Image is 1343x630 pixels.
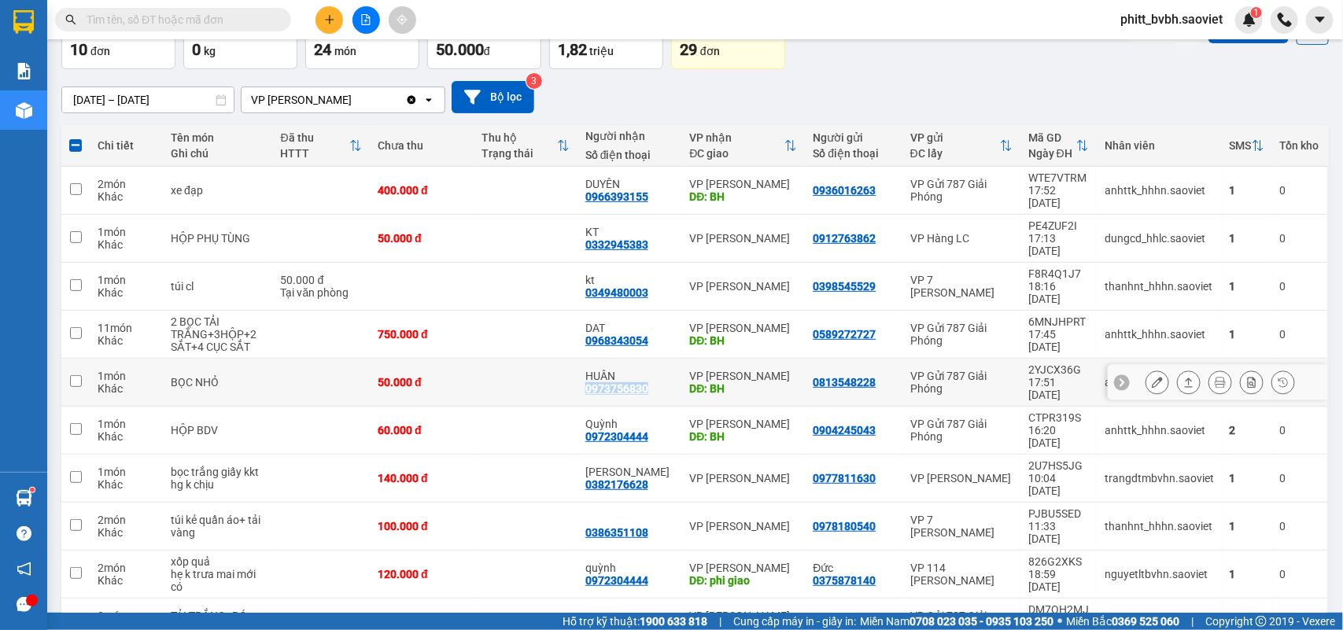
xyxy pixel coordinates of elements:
[1105,139,1214,152] div: Nhân viên
[1028,328,1089,353] div: 17:45 [DATE]
[98,382,155,395] div: Khác
[689,370,797,382] div: VP [PERSON_NAME]
[1146,370,1169,394] div: Sửa đơn hàng
[98,190,155,203] div: Khác
[98,478,155,491] div: Khác
[1028,171,1089,184] div: WTE7VTRM
[910,178,1013,203] div: VP Gửi 787 Giải Phóng
[719,613,721,630] span: |
[689,280,797,293] div: VP [PERSON_NAME]
[171,514,264,539] div: túi kẻ quần áo+ tải vàng
[481,131,557,144] div: Thu hộ
[689,232,797,245] div: VP [PERSON_NAME]
[902,125,1020,167] th: Toggle SortBy
[910,562,1013,587] div: VP 114 [PERSON_NAME]
[484,45,490,57] span: đ
[910,131,1000,144] div: VP gửi
[1256,616,1267,627] span: copyright
[281,286,363,299] div: Tại văn phòng
[251,92,352,108] div: VP [PERSON_NAME]
[314,40,331,59] span: 24
[1278,13,1292,27] img: phone-icon
[98,178,155,190] div: 2 món
[910,274,1013,299] div: VP 7 [PERSON_NAME]
[1105,472,1214,484] div: trangdtmbvhn.saoviet
[1028,147,1076,160] div: Ngày ĐH
[813,520,876,532] div: 0978180540
[1028,555,1089,568] div: 826G2XKS
[689,147,784,160] div: ĐC giao
[1280,139,1319,152] div: Tồn kho
[1028,411,1089,424] div: CTPR319S
[1028,376,1089,401] div: 17:51 [DATE]
[1020,125,1097,167] th: Toggle SortBy
[397,14,408,25] span: aim
[1280,184,1319,197] div: 0
[98,286,155,299] div: Khác
[1028,315,1089,328] div: 6MNJHPRT
[563,613,707,630] span: Hỗ trợ kỹ thuật:
[1066,613,1179,630] span: Miền Bắc
[61,13,175,69] button: Đơn hàng10đơn
[860,613,1053,630] span: Miền Nam
[281,147,350,160] div: HTTT
[558,40,587,59] span: 1,82
[689,178,797,190] div: VP [PERSON_NAME]
[585,478,648,491] div: 0382176628
[689,472,797,484] div: VP [PERSON_NAME]
[171,424,264,437] div: HỘP BDV
[30,488,35,492] sup: 1
[90,45,110,57] span: đơn
[585,382,648,395] div: 0973756830
[1028,219,1089,232] div: PE4ZUF2I
[585,526,648,539] div: 0386351108
[689,430,797,443] div: DĐ: BH
[171,131,264,144] div: Tên món
[171,315,264,353] div: 2 BỌC TẢI TRẮNG+3HỘP+2 SẮT+4 CỤC SẮT
[909,615,1053,628] strong: 0708 023 035 - 0935 103 250
[1230,280,1264,293] div: 1
[405,94,418,106] svg: Clear value
[671,13,785,69] button: Hàng tồn29đơn
[910,370,1013,395] div: VP Gửi 787 Giải Phóng
[62,87,234,112] input: Select a date range.
[171,555,264,568] div: xốp quả
[273,125,371,167] th: Toggle SortBy
[585,562,674,574] div: quỳnh
[305,13,419,69] button: Số lượng24món
[171,478,264,491] div: hg k chịu
[353,92,355,108] input: Selected VP Bảo Hà.
[689,131,784,144] div: VP nhận
[585,370,674,382] div: HUÂN
[813,328,876,341] div: 0589272727
[281,131,350,144] div: Đã thu
[910,472,1013,484] div: VP [PERSON_NAME]
[585,430,648,443] div: 0972304444
[378,139,466,152] div: Chưa thu
[1028,232,1089,257] div: 17:13 [DATE]
[1230,184,1264,197] div: 1
[1028,363,1089,376] div: 2YJCX36G
[640,615,707,628] strong: 1900 633 818
[1057,618,1062,624] span: ⚪️
[1028,280,1089,305] div: 18:16 [DATE]
[910,232,1013,245] div: VP Hàng LC
[689,322,797,334] div: VP [PERSON_NAME]
[689,190,797,203] div: DĐ: BH
[1230,520,1264,532] div: 1
[1230,472,1264,484] div: 1
[98,562,155,574] div: 2 món
[526,73,542,89] sup: 3
[1280,472,1319,484] div: 0
[171,184,264,197] div: xe đạp
[1028,507,1089,520] div: PJBU5SED
[378,232,466,245] div: 50.000 đ
[910,418,1013,443] div: VP Gửi 787 Giải Phóng
[689,418,797,430] div: VP [PERSON_NAME]
[378,328,466,341] div: 750.000 đ
[1028,267,1089,280] div: F8R4Q1J7
[98,418,155,430] div: 1 món
[13,10,34,34] img: logo-vxr
[689,574,797,587] div: DĐ: phi giao
[585,149,674,161] div: Số điện thoại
